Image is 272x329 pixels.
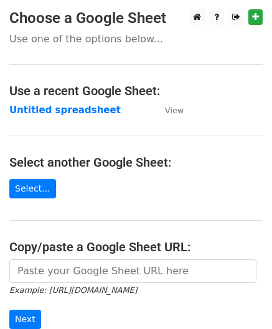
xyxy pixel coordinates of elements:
h4: Select another Google Sheet: [9,155,263,170]
input: Paste your Google Sheet URL here [9,259,256,283]
small: View [165,106,184,115]
h3: Choose a Google Sheet [9,9,263,27]
p: Use one of the options below... [9,32,263,45]
a: View [152,104,184,116]
small: Example: [URL][DOMAIN_NAME] [9,285,137,295]
a: Untitled spreadsheet [9,104,121,116]
a: Select... [9,179,56,198]
h4: Copy/paste a Google Sheet URL: [9,239,263,254]
input: Next [9,310,41,329]
h4: Use a recent Google Sheet: [9,83,263,98]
